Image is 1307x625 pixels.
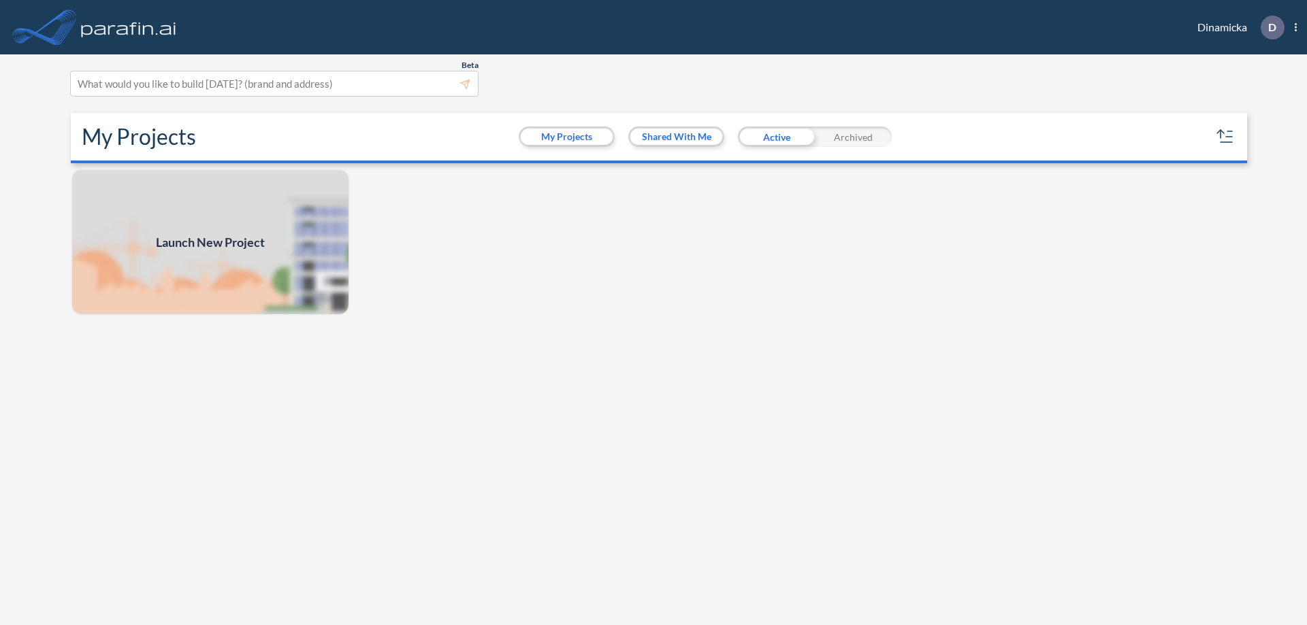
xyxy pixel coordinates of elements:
[815,126,892,147] div: Archived
[71,169,350,316] a: Launch New Project
[630,129,722,145] button: Shared With Me
[71,169,350,316] img: add
[462,60,479,71] span: Beta
[1268,21,1276,33] p: D
[78,14,179,41] img: logo
[1177,16,1297,39] div: Dinamicka
[521,129,613,145] button: My Projects
[82,124,196,150] h2: My Projects
[738,126,815,147] div: Active
[156,233,265,252] span: Launch New Project
[1214,126,1236,148] button: sort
